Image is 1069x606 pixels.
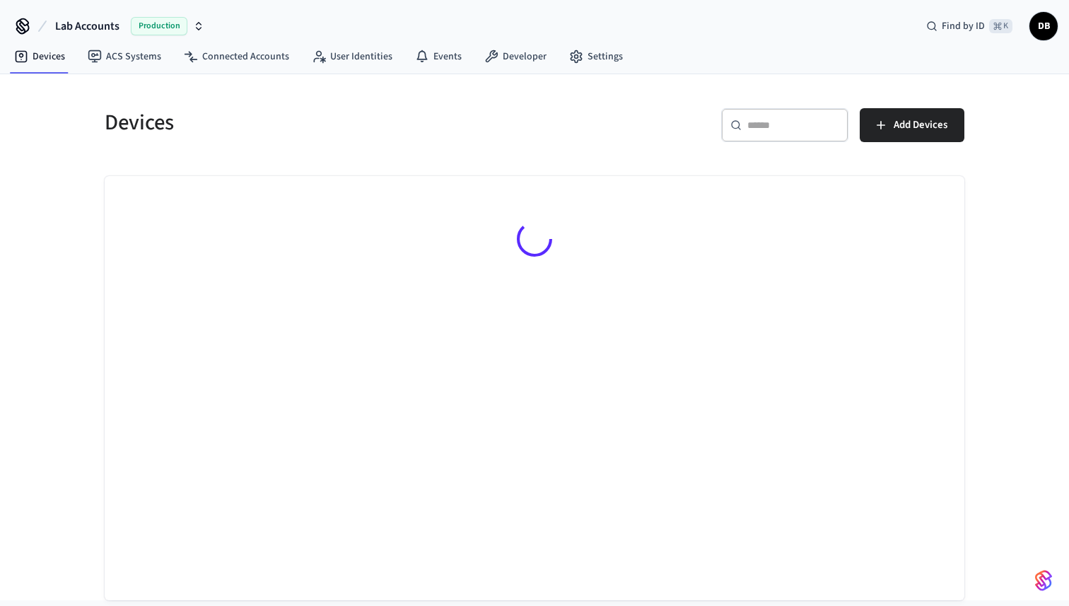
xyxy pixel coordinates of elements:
[55,18,119,35] span: Lab Accounts
[473,44,558,69] a: Developer
[860,108,964,142] button: Add Devices
[105,108,526,137] h5: Devices
[404,44,473,69] a: Events
[76,44,173,69] a: ACS Systems
[894,116,947,134] span: Add Devices
[558,44,634,69] a: Settings
[1035,569,1052,592] img: SeamLogoGradient.69752ec5.svg
[1031,13,1056,39] span: DB
[173,44,300,69] a: Connected Accounts
[3,44,76,69] a: Devices
[942,19,985,33] span: Find by ID
[989,19,1012,33] span: ⌘ K
[131,17,187,35] span: Production
[915,13,1024,39] div: Find by ID⌘ K
[300,44,404,69] a: User Identities
[1029,12,1058,40] button: DB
